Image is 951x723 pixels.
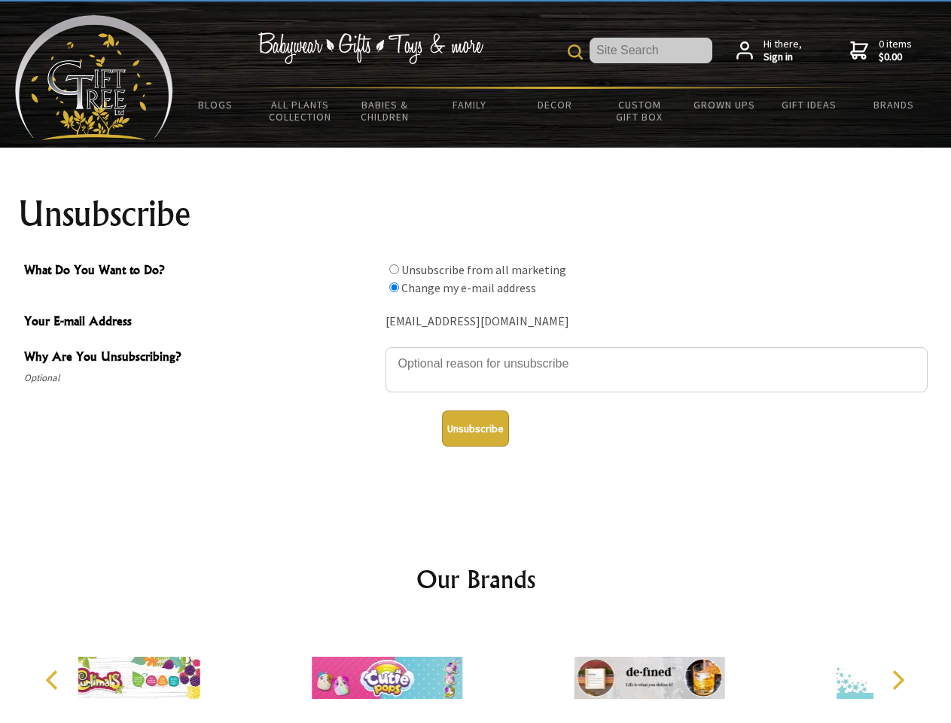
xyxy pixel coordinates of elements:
[386,347,928,392] textarea: Why Are You Unsubscribing?
[597,89,682,133] a: Custom Gift Box
[852,89,937,120] a: Brands
[590,38,712,63] input: Site Search
[850,38,912,64] a: 0 items$0.00
[389,264,399,274] input: What Do You Want to Do?
[568,44,583,59] img: product search
[38,664,71,697] button: Previous
[512,89,597,120] a: Decor
[428,89,513,120] a: Family
[386,310,928,334] div: [EMAIL_ADDRESS][DOMAIN_NAME]
[767,89,852,120] a: Gift Ideas
[401,280,536,295] label: Change my e-mail address
[401,262,566,277] label: Unsubscribe from all marketing
[389,282,399,292] input: What Do You Want to Do?
[681,89,767,120] a: Grown Ups
[764,50,802,64] strong: Sign in
[258,89,343,133] a: All Plants Collection
[764,38,802,64] span: Hi there,
[736,38,802,64] a: Hi there,Sign in
[15,15,173,140] img: Babyware - Gifts - Toys and more...
[343,89,428,133] a: Babies & Children
[258,32,483,64] img: Babywear - Gifts - Toys & more
[24,261,378,282] span: What Do You Want to Do?
[879,37,912,64] span: 0 items
[173,89,258,120] a: BLOGS
[442,410,509,447] button: Unsubscribe
[879,50,912,64] strong: $0.00
[30,561,922,597] h2: Our Brands
[24,369,378,387] span: Optional
[881,664,914,697] button: Next
[24,312,378,334] span: Your E-mail Address
[24,347,378,369] span: Why Are You Unsubscribing?
[18,196,934,232] h1: Unsubscribe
